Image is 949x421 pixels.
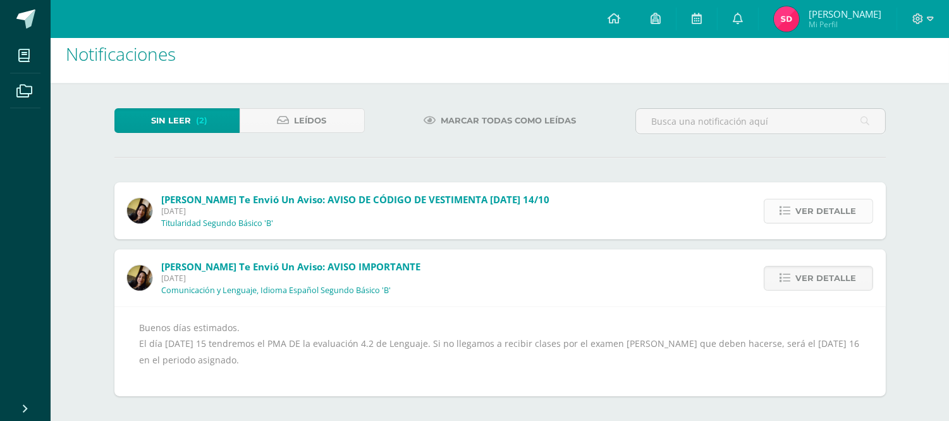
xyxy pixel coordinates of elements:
[796,267,857,290] span: Ver detalle
[162,260,421,273] span: [PERSON_NAME] te envió un aviso: AVISO IMPORTANTE
[162,193,550,206] span: [PERSON_NAME] te envió un aviso: AVISO DE CÓDIGO DE VESTIMENTA [DATE] 14/10
[240,108,365,133] a: Leídos
[636,109,885,134] input: Busca una notificación aquí
[162,273,421,284] span: [DATE]
[796,199,857,223] span: Ver detalle
[162,218,274,229] p: Titularidad Segundo Básico 'B'
[140,320,860,384] div: Buenos días estimados. El día [DATE] 15 tendremos el PMA DE la evaluación 4.2 de Lenguaje. Si no ...
[162,286,391,296] p: Comunicación y Lenguaje, Idioma Español Segundo Básico 'B'
[152,109,192,132] span: Sin leer
[295,109,327,132] span: Leídos
[162,206,550,217] span: [DATE]
[774,6,799,32] img: 7d59b56c52217230a910c984fa9e4d28.png
[408,108,592,133] a: Marcar todas como leídas
[809,19,881,30] span: Mi Perfil
[66,42,176,66] span: Notificaciones
[809,8,881,20] span: [PERSON_NAME]
[127,265,152,291] img: fb79f5a91a3aae58e4c0de196cfe63c7.png
[114,108,240,133] a: Sin leer(2)
[197,109,208,132] span: (2)
[441,109,576,132] span: Marcar todas como leídas
[127,198,152,223] img: fb79f5a91a3aae58e4c0de196cfe63c7.png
